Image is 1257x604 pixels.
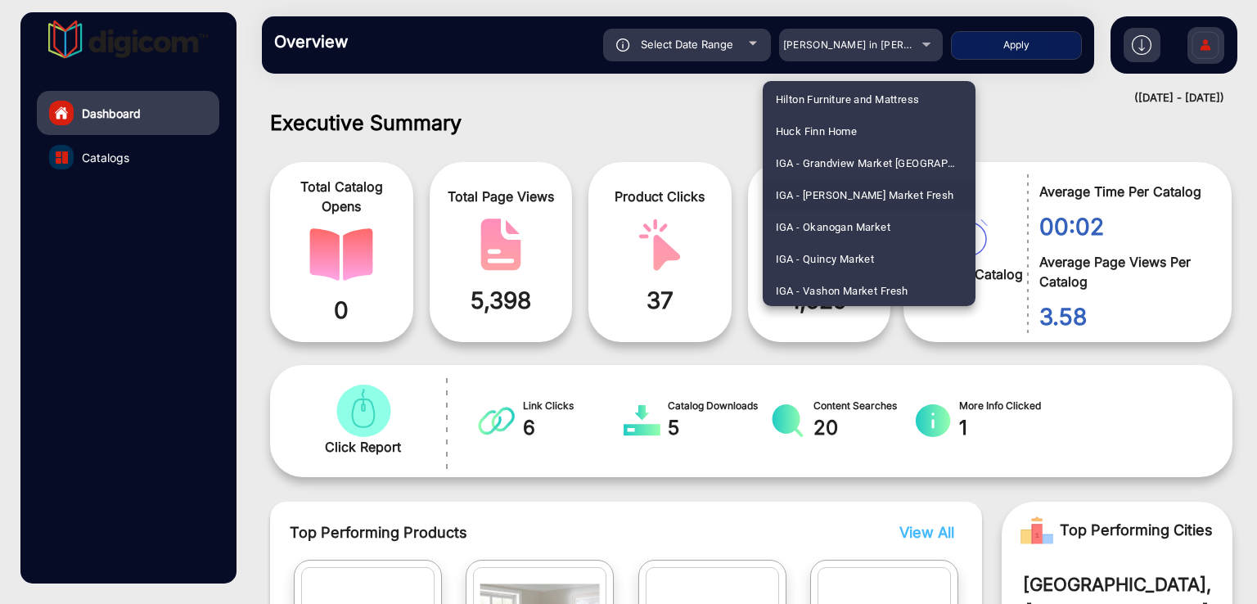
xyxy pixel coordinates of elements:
[776,211,891,243] span: IGA - Okanogan Market
[776,275,908,307] span: IGA - Vashon Market Fresh
[776,83,920,115] span: Hilton Furniture and Mattress
[776,147,962,179] span: IGA - Grandview Market [GEOGRAPHIC_DATA][PERSON_NAME]
[776,179,954,211] span: IGA - [PERSON_NAME] Market Fresh
[776,115,858,147] span: Huck Finn Home
[776,243,875,275] span: IGA - Quincy Market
